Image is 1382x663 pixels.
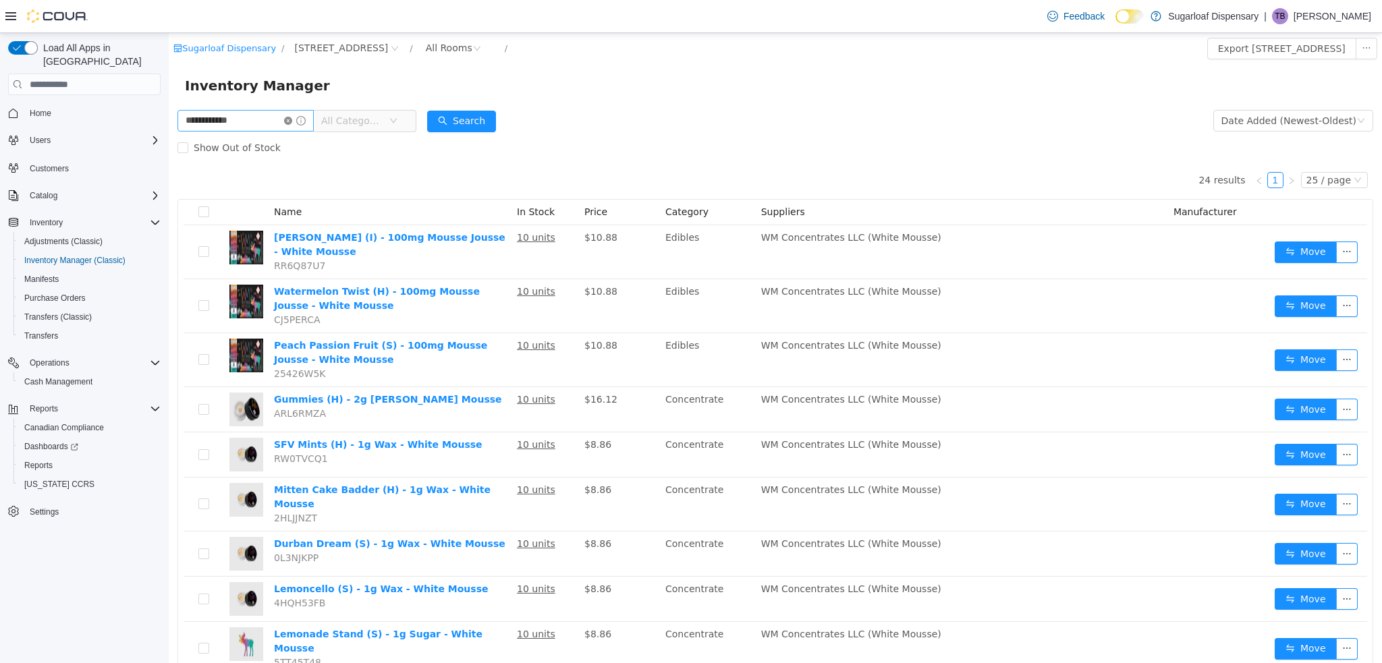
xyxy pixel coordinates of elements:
button: Cash Management [13,372,166,391]
button: [US_STATE] CCRS [13,475,166,494]
a: Settings [24,504,64,520]
u: 10 units [348,451,387,462]
span: $8.86 [416,505,443,516]
span: Manufacturer [1005,173,1068,184]
button: Reports [13,456,166,475]
span: RR6Q87U7 [105,227,157,238]
span: Transfers (Classic) [19,309,161,325]
a: Adjustments (Classic) [19,233,108,250]
span: Dashboards [24,441,78,452]
span: Manifests [19,271,161,287]
i: icon: left [1086,144,1095,152]
span: Users [30,135,51,146]
span: Canadian Compliance [24,422,104,433]
td: Concentrate [491,498,587,544]
span: CJ5PERCA [105,281,151,292]
img: Gummies (H) - 2g Badder - White Mousse hero shot [61,359,94,393]
a: Feedback [1042,3,1110,30]
td: Concentrate [491,399,587,444]
span: Category [497,173,540,184]
span: 4HQH53FB [105,565,157,575]
i: icon: right [1119,144,1127,152]
button: icon: swapMove [1106,555,1168,577]
span: WM Concentrates LLC (White Mousse) [592,550,773,561]
button: icon: ellipsis [1167,316,1189,338]
a: icon: shopSugarloaf Dispensary [5,10,107,20]
span: Home [30,108,51,119]
button: icon: ellipsis [1167,262,1189,284]
img: Peach Passion Fruit (S) - 100mg Mousse Jousse - White Mousse hero shot [61,306,94,339]
a: [PERSON_NAME] (I) - 100mg Mousse Jousse - White Mousse [105,199,337,224]
button: Transfers [13,326,166,345]
li: Previous Page [1082,139,1099,155]
span: RW0TVCQ1 [105,420,159,431]
td: Edibles [491,246,587,300]
i: icon: down [221,84,229,93]
span: Suppliers [592,173,636,184]
img: Durban Dream (S) - 1g Wax - White Mousse hero shot [61,504,94,538]
span: WM Concentrates LLC (White Mousse) [592,199,773,210]
li: 24 results [1030,139,1076,155]
span: $8.86 [416,406,443,417]
a: Peach Passion Fruit (S) - 100mg Mousse Jousse - White Mousse [105,307,319,332]
span: 336 East Chestnut St [126,7,220,22]
a: Cash Management [19,374,98,390]
a: Dashboards [19,438,84,455]
input: Dark Mode [1115,9,1144,24]
span: [US_STATE] CCRS [24,479,94,490]
span: Customers [30,163,69,174]
button: Adjustments (Classic) [13,232,166,251]
button: Purchase Orders [13,289,166,308]
button: Reports [3,399,166,418]
span: Cash Management [19,374,161,390]
span: 25426W5K [105,335,157,346]
td: Edibles [491,300,587,354]
u: 10 units [348,253,387,264]
button: Operations [24,355,75,371]
img: Lemonade Stand (S) - 1g Sugar - White Mousse hero shot [61,594,94,628]
u: 10 units [348,505,387,516]
p: [PERSON_NAME] [1294,8,1371,24]
li: 1 [1099,139,1115,155]
span: $8.86 [416,550,443,561]
button: Operations [3,353,166,372]
span: Inventory Manager [16,42,169,63]
img: Cova [27,9,88,23]
td: Concentrate [491,589,587,643]
button: Export [STREET_ADDRESS] [1039,5,1188,26]
i: icon: down [1188,84,1196,93]
span: Adjustments (Classic) [19,233,161,250]
img: Lemoncello (S) - 1g Wax - White Mousse hero shot [61,549,94,583]
span: TB [1275,8,1285,24]
span: Reports [24,460,53,471]
button: Transfers (Classic) [13,308,166,326]
button: icon: ellipsis [1167,411,1189,432]
span: Users [24,132,161,148]
li: Next Page [1115,139,1131,155]
a: 1 [1099,140,1114,154]
img: Coco Berry (I) - 100mg Mousse Jousse - White Mousse hero shot [61,198,94,231]
span: Reports [24,401,161,417]
span: $10.88 [416,253,449,264]
a: Transfers [19,328,63,344]
button: Inventory [3,213,166,232]
span: Name [105,173,133,184]
u: 10 units [348,596,387,606]
span: WM Concentrates LLC (White Mousse) [592,505,773,516]
td: Concentrate [491,544,587,589]
button: icon: swapMove [1106,316,1168,338]
button: icon: swapMove [1106,411,1168,432]
a: Durban Dream (S) - 1g Wax - White Mousse [105,505,337,516]
nav: Complex example [8,98,161,556]
span: $8.86 [416,596,443,606]
button: Manifests [13,270,166,289]
span: Transfers (Classic) [24,312,92,322]
button: Settings [3,502,166,521]
span: WM Concentrates LLC (White Mousse) [592,361,773,372]
button: icon: swapMove [1106,605,1168,627]
td: Concentrate [491,444,587,498]
a: Home [24,105,57,121]
button: icon: ellipsis [1167,510,1189,531]
i: icon: down [1185,143,1193,152]
button: icon: ellipsis [1187,5,1209,26]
